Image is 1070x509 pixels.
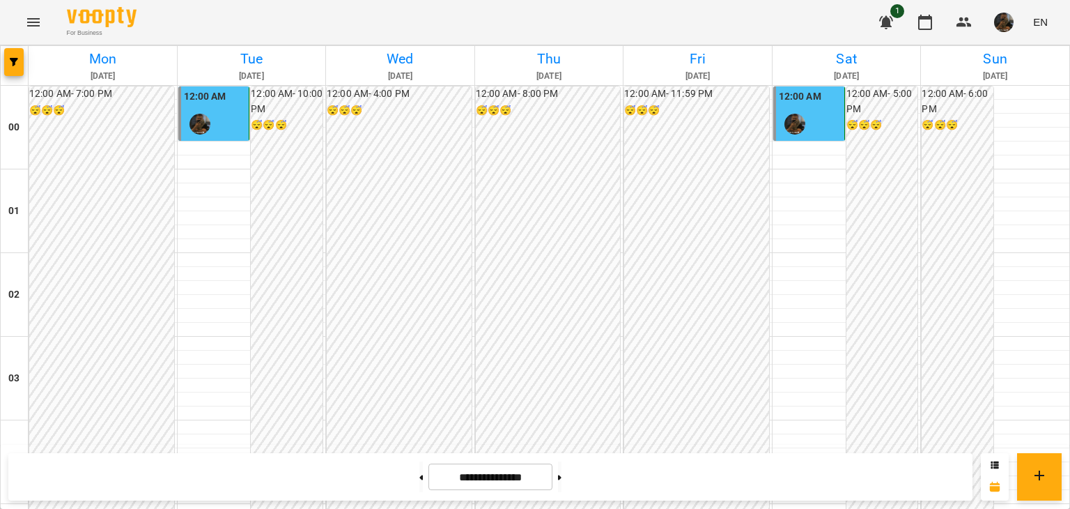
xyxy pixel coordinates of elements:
h6: Fri [626,48,770,70]
h6: 😴😴😴 [922,118,993,133]
span: EN [1033,15,1048,29]
h6: Mon [31,48,175,70]
h6: Sun [923,48,1067,70]
h6: 02 [8,287,20,303]
h6: [DATE] [923,70,1067,83]
h6: Thu [477,48,621,70]
h6: [DATE] [31,70,175,83]
h6: 😴😴😴 [327,103,472,119]
h6: [DATE] [626,70,770,83]
img: Сорока Ростислав [784,114,805,135]
h6: 12:00 AM - 11:59 PM [624,86,769,102]
h6: 😴😴😴 [846,118,918,133]
h6: 😴😴😴 [624,103,769,119]
label: 12:00 AM [184,89,226,105]
label: 12:00 AM [779,89,821,105]
h6: 12:00 AM - 8:00 PM [476,86,621,102]
h6: Wed [328,48,472,70]
span: [PERSON_NAME] [184,141,242,166]
h6: 😴😴😴 [29,103,174,119]
span: For Business [67,29,137,38]
h6: 12:00 AM - 6:00 PM [922,86,993,116]
h6: 03 [8,371,20,386]
button: Menu [17,6,50,39]
h6: [DATE] [775,70,919,83]
span: 1 [890,4,904,18]
h6: Tue [180,48,324,70]
h6: 12:00 AM - 5:00 PM [846,86,918,116]
h6: 12:00 AM - 4:00 PM [327,86,472,102]
h6: [DATE] [180,70,324,83]
span: [PERSON_NAME] [779,141,837,166]
h6: 😴😴😴 [251,118,323,133]
h6: [DATE] [328,70,472,83]
h6: 12:00 AM - 7:00 PM [29,86,174,102]
h6: 01 [8,204,20,219]
h6: [DATE] [477,70,621,83]
h6: 00 [8,120,20,135]
h6: 12:00 AM - 10:00 PM [251,86,323,116]
img: Voopty Logo [67,7,137,27]
img: Сорока Ростислав [189,114,210,135]
button: EN [1028,9,1053,35]
h6: Sat [775,48,919,70]
img: 38836d50468c905d322a6b1b27ef4d16.jpg [994,13,1014,32]
h6: 😴😴😴 [476,103,621,119]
